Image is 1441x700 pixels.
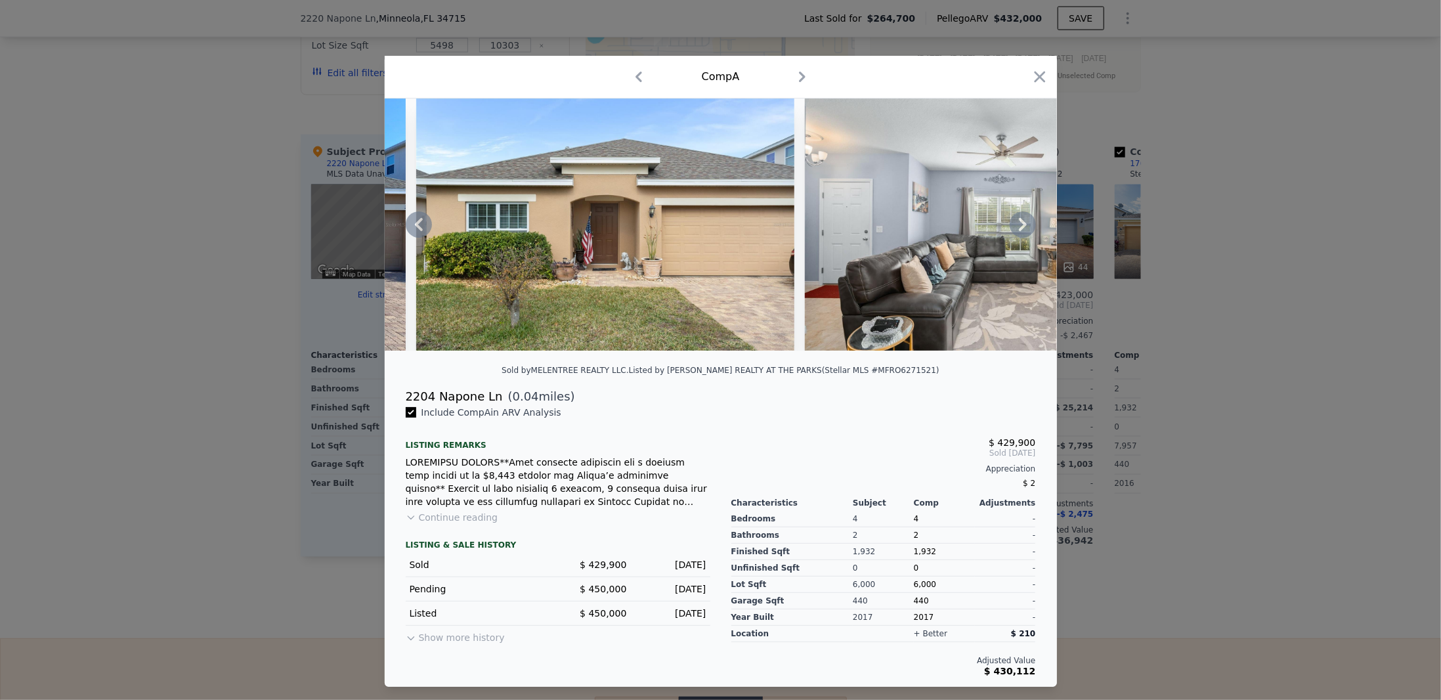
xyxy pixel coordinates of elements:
div: 2017 [914,609,975,626]
button: Continue reading [406,511,498,524]
div: 2204 Napone Ln [406,387,503,406]
div: 2 [914,527,975,544]
img: Property Img [416,98,794,351]
div: Comp [914,498,975,508]
div: - [975,560,1036,577]
span: 4 [914,514,919,523]
div: Bathrooms [731,527,853,544]
span: ( miles) [503,387,575,406]
span: Include Comp A in ARV Analysis [416,407,567,418]
div: 6,000 [853,577,914,593]
div: - [975,593,1036,609]
span: $ 450,000 [580,584,626,594]
div: [DATE] [637,582,706,596]
img: Property Img [805,98,1183,351]
div: - [975,511,1036,527]
div: Unfinished Sqft [731,560,853,577]
div: 2 [853,527,914,544]
div: 4 [853,511,914,527]
div: [DATE] [637,607,706,620]
span: $ 2 [1023,479,1035,488]
span: $ 429,900 [989,437,1035,448]
div: LOREMIPSU DOLORS**Amet consecte adipiscin eli s doeiusm temp incidi ut la $8,443 etdolor mag Aliq... [406,456,710,508]
span: 0 [914,563,919,573]
div: + better [914,628,947,639]
span: Sold [DATE] [731,448,1036,458]
div: - [975,544,1036,560]
div: Finished Sqft [731,544,853,560]
div: location [731,626,853,642]
span: 6,000 [914,580,936,589]
div: Listed [410,607,548,620]
span: 0.04 [513,389,539,403]
span: $ 429,900 [580,559,626,570]
div: Adjusted Value [731,655,1036,666]
div: Sold [410,558,548,571]
span: $ 450,000 [580,608,626,619]
div: Comp A [702,69,740,85]
div: LISTING & SALE HISTORY [406,540,710,553]
span: 440 [914,596,929,605]
button: Show more history [406,626,505,644]
div: Lot Sqft [731,577,853,593]
span: $ 430,112 [984,666,1035,676]
div: Listed by [PERSON_NAME] REALTY AT THE PARKS (Stellar MLS #MFRO6271521) [629,366,939,375]
div: - [975,577,1036,593]
div: Garage Sqft [731,593,853,609]
div: Bedrooms [731,511,853,527]
span: 1,932 [914,547,936,556]
div: - [975,609,1036,626]
div: Appreciation [731,464,1036,474]
div: 2017 [853,609,914,626]
div: [DATE] [637,558,706,571]
div: Year Built [731,609,853,626]
div: Sold by MELENTREE REALTY LLC . [502,366,629,375]
div: Listing remarks [406,429,710,450]
div: 1,932 [853,544,914,560]
div: Adjustments [975,498,1036,508]
div: Characteristics [731,498,853,508]
div: 440 [853,593,914,609]
div: 0 [853,560,914,577]
div: Subject [853,498,914,508]
span: $ 210 [1011,629,1036,638]
div: Pending [410,582,548,596]
div: - [975,527,1036,544]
